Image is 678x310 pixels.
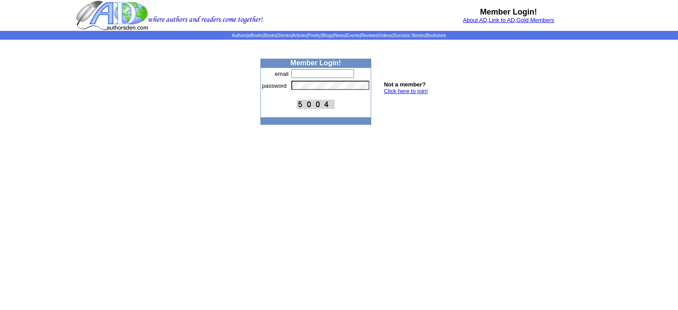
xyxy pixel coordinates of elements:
a: Events [347,33,360,38]
span: | | | | | | | | | | | | [232,33,446,38]
font: password [262,82,287,89]
a: Books [264,33,276,38]
font: email [275,71,289,77]
a: Stories [278,33,291,38]
b: Not a member? [384,81,426,88]
a: Videos [379,33,392,38]
a: News [334,33,345,38]
b: Member Login! [480,7,537,16]
a: Click here to join! [384,88,428,94]
a: Blogs [322,33,333,38]
a: Poetry [308,33,321,38]
a: Success Stories [393,33,425,38]
a: Bookstore [426,33,446,38]
a: About AD [463,17,487,23]
a: Gold Members [516,17,554,23]
b: Member Login! [290,59,341,67]
img: This Is CAPTCHA Image [297,100,335,109]
a: Articles [293,33,307,38]
a: eBooks [248,33,263,38]
a: Authors [232,33,247,38]
a: Link to AD [489,17,515,23]
a: Reviews [361,33,378,38]
font: , , [463,17,554,23]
